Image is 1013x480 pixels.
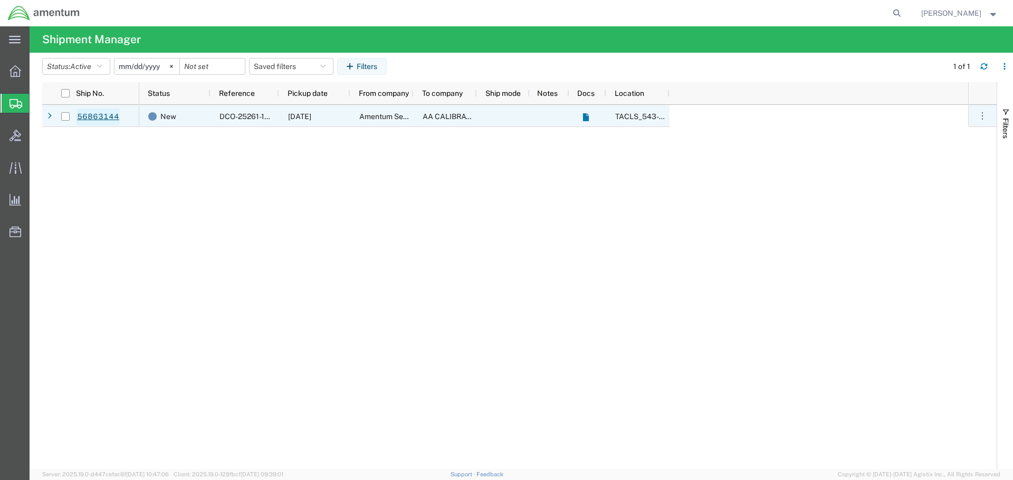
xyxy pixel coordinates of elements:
[476,471,503,477] a: Feedback
[126,471,169,477] span: [DATE] 10:47:06
[42,58,110,75] button: Status:Active
[219,112,288,121] span: DCO-25261-168359
[70,62,91,71] span: Active
[615,112,774,121] span: TACLS_543-Clearwater FL
[337,58,387,75] button: Filters
[249,58,333,75] button: Saved filters
[921,7,981,19] span: Nathan Davis
[42,26,141,53] h4: Shipment Manager
[537,89,558,97] span: Notes
[838,470,1000,479] span: Copyright © [DATE]-[DATE] Agistix Inc., All Rights Reserved
[77,109,120,125] a: 56863144
[288,112,311,121] span: 09/18/2025
[1001,118,1010,139] span: Filters
[423,112,521,121] span: AA CALIBRATION SERVICES
[288,89,328,97] span: Pickup date
[359,112,438,121] span: Amentum Services, Inc.
[114,58,179,74] input: Not set
[148,89,170,97] span: Status
[422,89,463,97] span: To company
[615,89,644,97] span: Location
[42,471,169,477] span: Server: 2025.19.0-d447cefac8f
[160,105,176,128] span: New
[76,89,104,97] span: Ship No.
[921,7,999,19] button: [PERSON_NAME]
[577,89,595,97] span: Docs
[180,58,245,74] input: Not set
[219,89,255,97] span: Reference
[359,89,409,97] span: From company
[7,5,80,21] img: logo
[485,89,521,97] span: Ship mode
[241,471,283,477] span: [DATE] 09:39:01
[953,61,972,72] div: 1 of 1
[451,471,477,477] a: Support
[174,471,283,477] span: Client: 2025.19.0-129fbcf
